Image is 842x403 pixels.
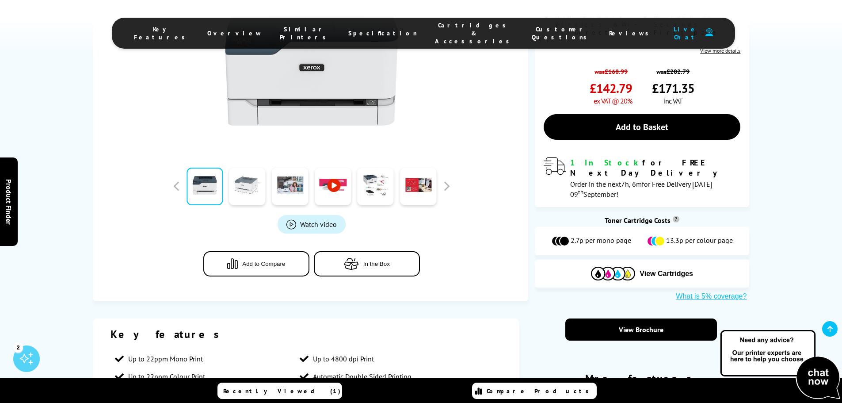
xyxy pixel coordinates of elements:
[673,292,749,301] button: What is 5% coverage?
[565,319,717,341] a: View Brochure
[652,63,694,76] span: was
[134,25,190,41] span: Key Features
[671,25,701,41] span: Live Chat
[532,25,591,41] span: Customer Questions
[217,383,342,399] a: Recently Viewed (1)
[705,28,713,37] img: user-headset-duotone.svg
[128,372,205,381] span: Up to 22ppm Colour Print
[621,180,642,188] span: 7h, 6m
[313,372,411,381] span: Automatic Double Sided Printing
[487,387,594,395] span: Compare Products
[435,21,514,45] span: Cartridges & Accessories
[363,261,390,267] span: In the Box
[472,383,597,399] a: Compare Products
[544,114,740,140] a: Add to Basket
[280,25,331,41] span: Similar Printers
[605,67,628,76] strike: £168.99
[314,251,420,276] button: In the Box
[640,270,693,278] span: View Cartridges
[570,157,740,178] div: for FREE Next Day Delivery
[541,266,743,281] button: View Cartridges
[4,179,13,224] span: Product Finder
[594,96,632,105] span: ex VAT @ 20%
[590,63,632,76] span: was
[565,372,717,390] div: More features
[718,329,842,401] img: Open Live Chat window
[207,29,262,37] span: Overview
[300,220,337,229] span: Watch video
[571,236,631,246] span: 2.7p per mono page
[128,354,203,363] span: Up to 22ppm Mono Print
[666,236,733,246] span: 13.3p per colour page
[590,80,632,96] span: £142.79
[203,251,309,276] button: Add to Compare
[223,387,341,395] span: Recently Viewed (1)
[544,157,740,198] div: modal_delivery
[535,216,749,225] div: Toner Cartridge Costs
[313,354,374,363] span: Up to 4800 dpi Print
[278,215,346,234] a: Product_All_Videos
[110,327,502,341] div: Key features
[667,67,690,76] strike: £202.79
[609,29,653,37] span: Reviews
[348,29,417,37] span: Specification
[578,188,583,196] sup: th
[242,261,285,267] span: Add to Compare
[673,216,679,223] sup: Cost per page
[570,180,712,199] span: Order in the next for Free Delivery [DATE] 09 September!
[652,80,694,96] span: £171.35
[591,267,635,280] img: Cartridges
[664,96,682,105] span: inc VAT
[570,157,642,168] span: 1 In Stock
[13,342,23,352] div: 2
